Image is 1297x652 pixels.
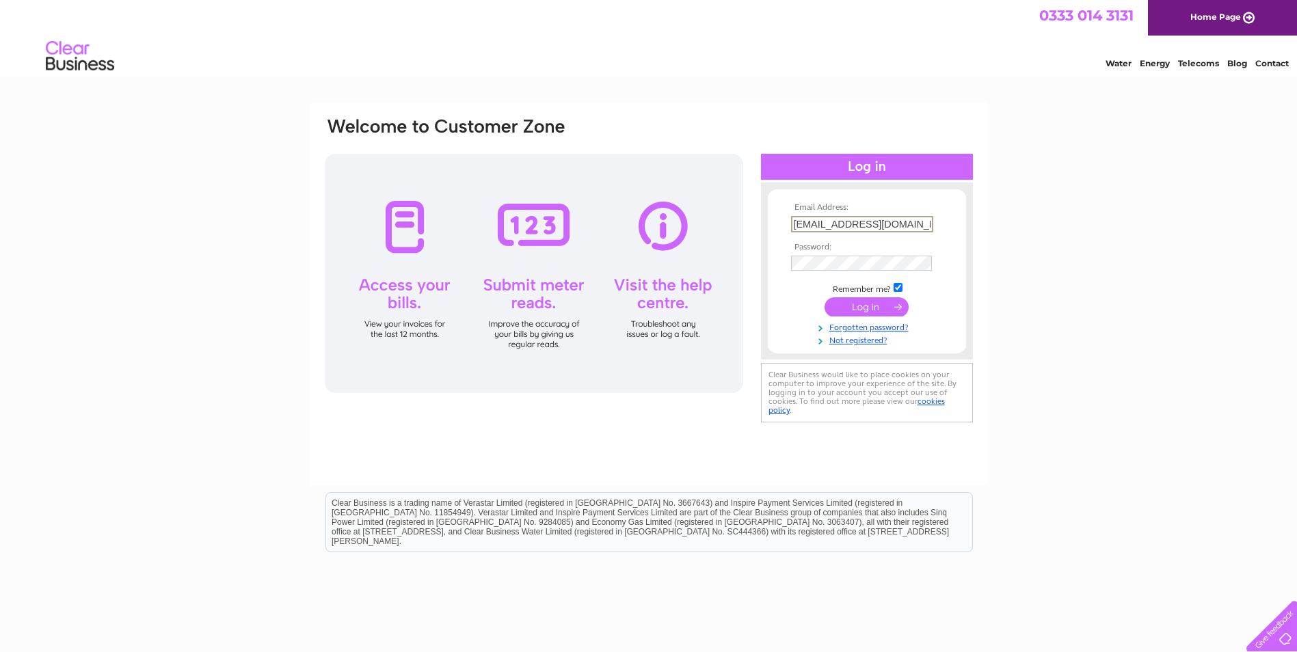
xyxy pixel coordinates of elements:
div: Clear Business is a trading name of Verastar Limited (registered in [GEOGRAPHIC_DATA] No. 3667643... [326,8,972,66]
a: Energy [1140,58,1170,68]
a: Water [1106,58,1132,68]
img: logo.png [45,36,115,77]
a: Telecoms [1178,58,1219,68]
th: Password: [788,243,946,252]
a: Contact [1255,58,1289,68]
a: Forgotten password? [791,320,946,333]
a: Blog [1227,58,1247,68]
a: cookies policy [768,396,945,415]
td: Remember me? [788,281,946,295]
a: 0333 014 3131 [1039,7,1134,24]
input: Submit [825,297,909,316]
a: Not registered? [791,333,946,346]
th: Email Address: [788,203,946,213]
div: Clear Business would like to place cookies on your computer to improve your experience of the sit... [761,363,973,422]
